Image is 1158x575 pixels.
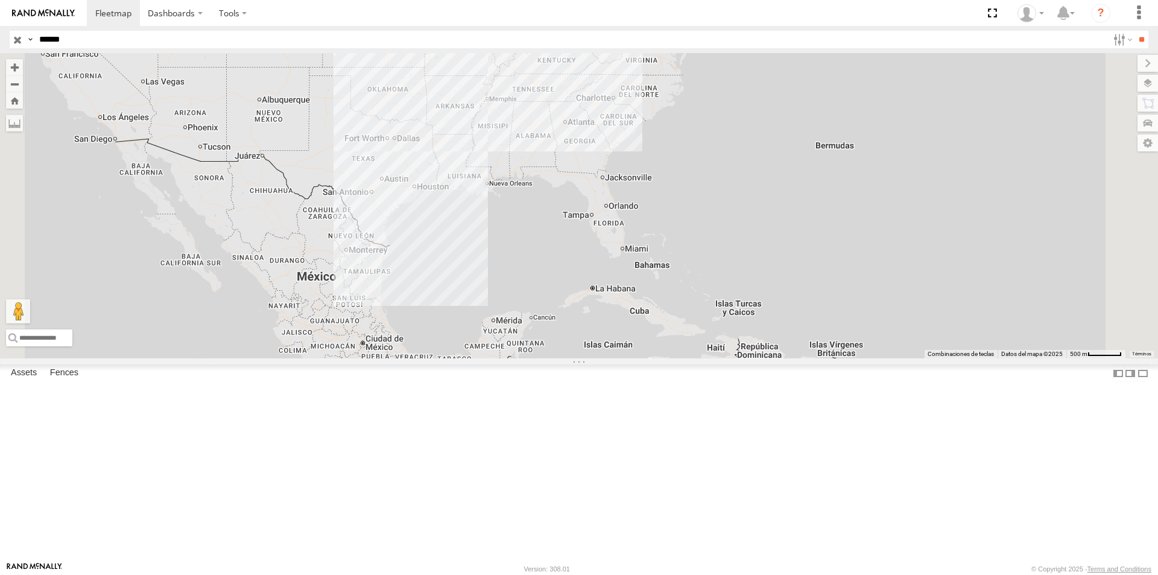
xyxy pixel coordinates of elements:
div: Miguel Cantu [1013,4,1048,22]
label: Map Settings [1137,135,1158,151]
button: Arrastra al hombrecito al mapa para abrir Street View [6,299,30,323]
span: Datos del mapa ©2025 [1001,351,1063,357]
button: Zoom out [6,75,23,92]
button: Zoom Home [6,92,23,109]
div: Version: 308.01 [524,565,570,573]
i: ? [1091,4,1110,23]
div: © Copyright 2025 - [1031,565,1151,573]
label: Dock Summary Table to the Right [1124,364,1136,382]
label: Search Query [25,31,35,48]
button: Zoom in [6,59,23,75]
button: Combinaciones de teclas [928,350,994,358]
a: Visit our Website [7,563,62,575]
label: Dock Summary Table to the Left [1112,364,1124,382]
label: Search Filter Options [1109,31,1134,48]
img: rand-logo.svg [12,9,75,17]
label: Fences [44,365,84,382]
button: Escala del mapa: 500 m por 53 píxeles [1066,350,1125,358]
a: Términos (se abre en una nueva pestaña) [1132,351,1151,356]
a: Terms and Conditions [1087,565,1151,573]
label: Assets [5,365,43,382]
span: 500 m [1070,351,1087,357]
label: Hide Summary Table [1137,364,1149,382]
label: Measure [6,115,23,132]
